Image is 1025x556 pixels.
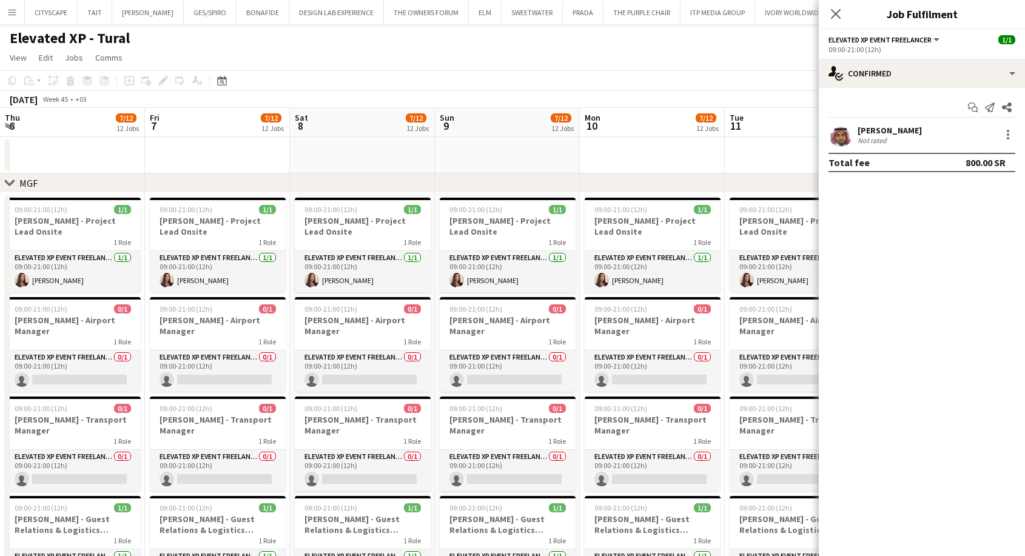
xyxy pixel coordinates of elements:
[259,404,276,413] span: 0/1
[10,29,130,47] h1: Elevated XP - Tural
[406,113,426,122] span: 7/12
[730,112,744,123] span: Tue
[114,503,131,512] span: 1/1
[5,50,32,65] a: View
[594,304,647,313] span: 09:00-21:00 (12h)
[295,215,431,237] h3: [PERSON_NAME] - Project Lead Onsite
[404,404,421,413] span: 0/1
[694,404,711,413] span: 0/1
[293,119,308,133] span: 8
[828,45,1015,54] div: 09:00-21:00 (12h)
[5,397,141,491] app-job-card: 09:00-21:00 (12h)0/1[PERSON_NAME] - Transport Manager1 RoleElevated XP Event Freelancer0/109:00-2...
[5,297,141,392] app-job-card: 09:00-21:00 (12h)0/1[PERSON_NAME] - Airport Manager1 RoleElevated XP Event Freelancer0/109:00-21:...
[10,52,27,63] span: View
[116,124,139,133] div: 12 Jobs
[585,397,721,491] div: 09:00-21:00 (12h)0/1[PERSON_NAME] - Transport Manager1 RoleElevated XP Event Freelancer0/109:00-2...
[150,251,286,292] app-card-role: Elevated XP Event Freelancer1/109:00-21:00 (12h)[PERSON_NAME]
[5,215,141,237] h3: [PERSON_NAME] - Project Lead Onsite
[65,52,83,63] span: Jobs
[403,337,421,346] span: 1 Role
[828,156,870,169] div: Total fee
[114,404,131,413] span: 0/1
[116,113,136,122] span: 7/12
[403,238,421,247] span: 1 Role
[440,397,576,491] app-job-card: 09:00-21:00 (12h)0/1[PERSON_NAME] - Transport Manager1 RoleElevated XP Event Freelancer0/109:00-2...
[730,514,865,535] h3: [PERSON_NAME] - Guest Relations & Logistics Manager Onsite
[549,503,566,512] span: 1/1
[25,1,78,24] button: CITYSCAPE
[585,414,721,436] h3: [PERSON_NAME] - Transport Manager
[150,450,286,491] app-card-role: Elevated XP Event Freelancer0/109:00-21:00 (12h)
[295,414,431,436] h3: [PERSON_NAME] - Transport Manager
[548,536,566,545] span: 1 Role
[295,251,431,292] app-card-role: Elevated XP Event Freelancer1/109:00-21:00 (12h)[PERSON_NAME]
[549,404,566,413] span: 0/1
[384,1,469,24] button: THE OWNERS FORUM
[696,124,719,133] div: 12 Jobs
[304,304,357,313] span: 09:00-21:00 (12h)
[95,52,123,63] span: Comms
[502,1,563,24] button: SWEETWATER
[295,315,431,337] h3: [PERSON_NAME] - Airport Manager
[258,536,276,545] span: 1 Role
[440,414,576,436] h3: [PERSON_NAME] - Transport Manager
[78,1,112,24] button: TAIT
[150,514,286,535] h3: [PERSON_NAME] - Guest Relations & Logistics Manager Onsite
[730,414,865,436] h3: [PERSON_NAME] - Transport Manager
[5,251,141,292] app-card-role: Elevated XP Event Freelancer1/109:00-21:00 (12h)[PERSON_NAME]
[858,136,889,145] div: Not rated
[150,297,286,392] app-job-card: 09:00-21:00 (12h)0/1[PERSON_NAME] - Airport Manager1 RoleElevated XP Event Freelancer0/109:00-21:...
[440,112,454,123] span: Sun
[449,304,502,313] span: 09:00-21:00 (12h)
[258,337,276,346] span: 1 Role
[10,93,38,106] div: [DATE]
[755,1,833,24] button: IVORY WORLDWIDE
[449,205,502,214] span: 09:00-21:00 (12h)
[112,1,184,24] button: [PERSON_NAME]
[403,437,421,446] span: 1 Role
[259,503,276,512] span: 1/1
[730,450,865,491] app-card-role: Elevated XP Event Freelancer0/109:00-21:00 (12h)
[693,337,711,346] span: 1 Role
[113,337,131,346] span: 1 Role
[295,297,431,392] app-job-card: 09:00-21:00 (12h)0/1[PERSON_NAME] - Airport Manager1 RoleElevated XP Event Freelancer0/109:00-21:...
[998,35,1015,44] span: 1/1
[148,119,160,133] span: 7
[551,124,574,133] div: 12 Jobs
[114,205,131,214] span: 1/1
[440,198,576,292] div: 09:00-21:00 (12h)1/1[PERSON_NAME] - Project Lead Onsite1 RoleElevated XP Event Freelancer1/109:00...
[585,198,721,292] div: 09:00-21:00 (12h)1/1[PERSON_NAME] - Project Lead Onsite1 RoleElevated XP Event Freelancer1/109:00...
[160,404,212,413] span: 09:00-21:00 (12h)
[594,205,647,214] span: 09:00-21:00 (12h)
[549,205,566,214] span: 1/1
[440,350,576,392] app-card-role: Elevated XP Event Freelancer0/109:00-21:00 (12h)
[693,238,711,247] span: 1 Role
[304,205,357,214] span: 09:00-21:00 (12h)
[730,251,865,292] app-card-role: Elevated XP Event Freelancer1/109:00-21:00 (12h)[PERSON_NAME]
[583,119,600,133] span: 10
[304,503,357,512] span: 09:00-21:00 (12h)
[819,59,1025,88] div: Confirmed
[261,124,284,133] div: 12 Jobs
[114,304,131,313] span: 0/1
[585,215,721,237] h3: [PERSON_NAME] - Project Lead Onsite
[5,450,141,491] app-card-role: Elevated XP Event Freelancer0/109:00-21:00 (12h)
[75,95,87,104] div: +03
[730,315,865,337] h3: [PERSON_NAME] - Airport Manager
[440,297,576,392] app-job-card: 09:00-21:00 (12h)0/1[PERSON_NAME] - Airport Manager1 RoleElevated XP Event Freelancer0/109:00-21:...
[828,35,941,44] button: Elevated XP Event Freelancer
[5,198,141,292] app-job-card: 09:00-21:00 (12h)1/1[PERSON_NAME] - Project Lead Onsite1 RoleElevated XP Event Freelancer1/109:00...
[585,350,721,392] app-card-role: Elevated XP Event Freelancer0/109:00-21:00 (12h)
[730,198,865,292] app-job-card: 09:00-21:00 (12h)1/1[PERSON_NAME] - Project Lead Onsite1 RoleElevated XP Event Freelancer1/109:00...
[295,397,431,491] app-job-card: 09:00-21:00 (12h)0/1[PERSON_NAME] - Transport Manager1 RoleElevated XP Event Freelancer0/109:00-2...
[549,304,566,313] span: 0/1
[113,437,131,446] span: 1 Role
[404,503,421,512] span: 1/1
[15,205,67,214] span: 09:00-21:00 (12h)
[34,50,58,65] a: Edit
[150,350,286,392] app-card-role: Elevated XP Event Freelancer0/109:00-21:00 (12h)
